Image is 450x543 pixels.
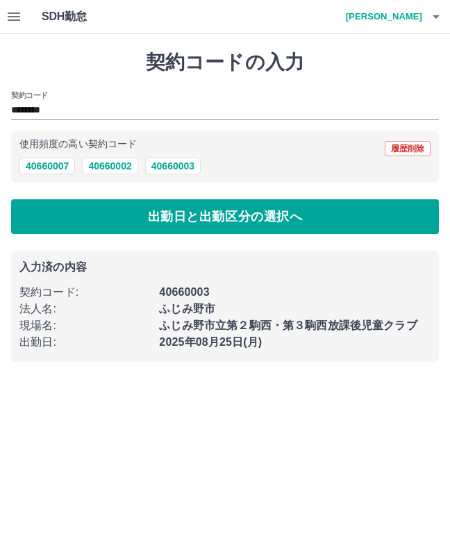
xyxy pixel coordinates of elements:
[19,158,75,174] button: 40660007
[82,158,137,174] button: 40660002
[159,336,262,348] b: 2025年08月25日(月)
[11,51,439,74] h1: 契約コードの入力
[385,141,431,156] button: 履歴削除
[19,140,137,149] p: 使用頻度の高い契約コード
[19,262,431,273] p: 入力済の内容
[19,284,151,301] p: 契約コード :
[19,317,151,334] p: 現場名 :
[159,319,417,331] b: ふじみ野市立第２駒西・第３駒西放課後児童クラブ
[159,303,215,315] b: ふじみ野市
[11,199,439,234] button: 出勤日と出勤区分の選択へ
[19,334,151,351] p: 出勤日 :
[19,301,151,317] p: 法人名 :
[11,90,48,101] h2: 契約コード
[145,158,201,174] button: 40660003
[159,286,209,298] b: 40660003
